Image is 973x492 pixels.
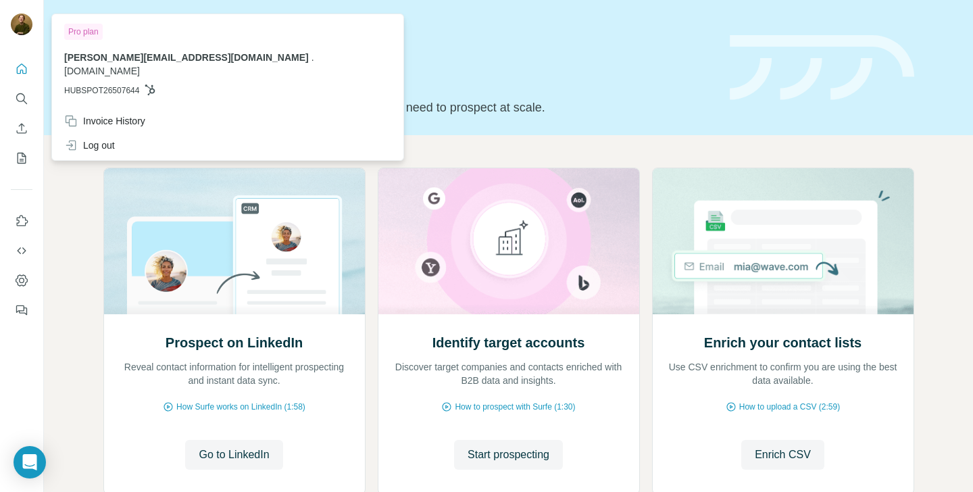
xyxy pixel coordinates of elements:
[166,333,303,352] h2: Prospect on LinkedIn
[311,52,314,63] span: .
[11,116,32,141] button: Enrich CSV
[11,146,32,170] button: My lists
[704,333,862,352] h2: Enrich your contact lists
[64,52,309,63] span: [PERSON_NAME][EMAIL_ADDRESS][DOMAIN_NAME]
[11,14,32,35] img: Avatar
[11,268,32,293] button: Dashboard
[755,447,811,463] span: Enrich CSV
[468,447,549,463] span: Start prospecting
[739,401,840,413] span: How to upload a CSV (2:59)
[103,63,714,90] h1: Let’s prospect together
[454,440,563,470] button: Start prospecting
[185,440,282,470] button: Go to LinkedIn
[392,360,626,387] p: Discover target companies and contacts enriched with B2B data and insights.
[199,447,269,463] span: Go to LinkedIn
[11,239,32,263] button: Use Surfe API
[741,440,824,470] button: Enrich CSV
[11,57,32,81] button: Quick start
[432,333,585,352] h2: Identify target accounts
[730,35,914,101] img: banner
[64,139,115,152] div: Log out
[652,168,914,314] img: Enrich your contact lists
[11,209,32,233] button: Use Surfe on LinkedIn
[14,446,46,478] div: Open Intercom Messenger
[11,298,32,322] button: Feedback
[103,25,714,39] div: Quick start
[64,66,140,76] span: [DOMAIN_NAME]
[176,401,305,413] span: How Surfe works on LinkedIn (1:58)
[455,401,575,413] span: How to prospect with Surfe (1:30)
[64,24,103,40] div: Pro plan
[103,168,366,314] img: Prospect on LinkedIn
[666,360,900,387] p: Use CSV enrichment to confirm you are using the best data available.
[378,168,640,314] img: Identify target accounts
[11,87,32,111] button: Search
[64,84,139,97] span: HUBSPOT26507644
[103,98,714,117] p: Pick your starting point and we’ll provide everything you need to prospect at scale.
[118,360,351,387] p: Reveal contact information for intelligent prospecting and instant data sync.
[64,114,145,128] div: Invoice History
